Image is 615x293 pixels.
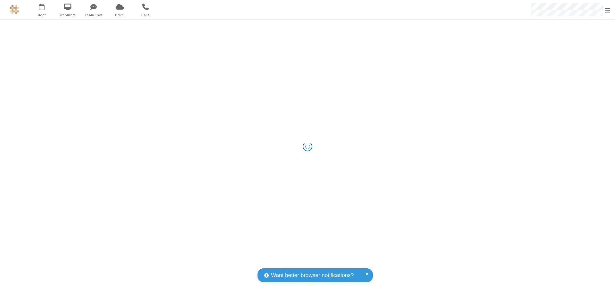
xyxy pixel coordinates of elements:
[271,271,354,280] span: Want better browser notifications?
[82,12,106,18] span: Team Chat
[10,5,19,14] img: QA Selenium DO NOT DELETE OR CHANGE
[134,12,158,18] span: Calls
[30,12,54,18] span: Meet
[108,12,132,18] span: Drive
[56,12,80,18] span: Webinars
